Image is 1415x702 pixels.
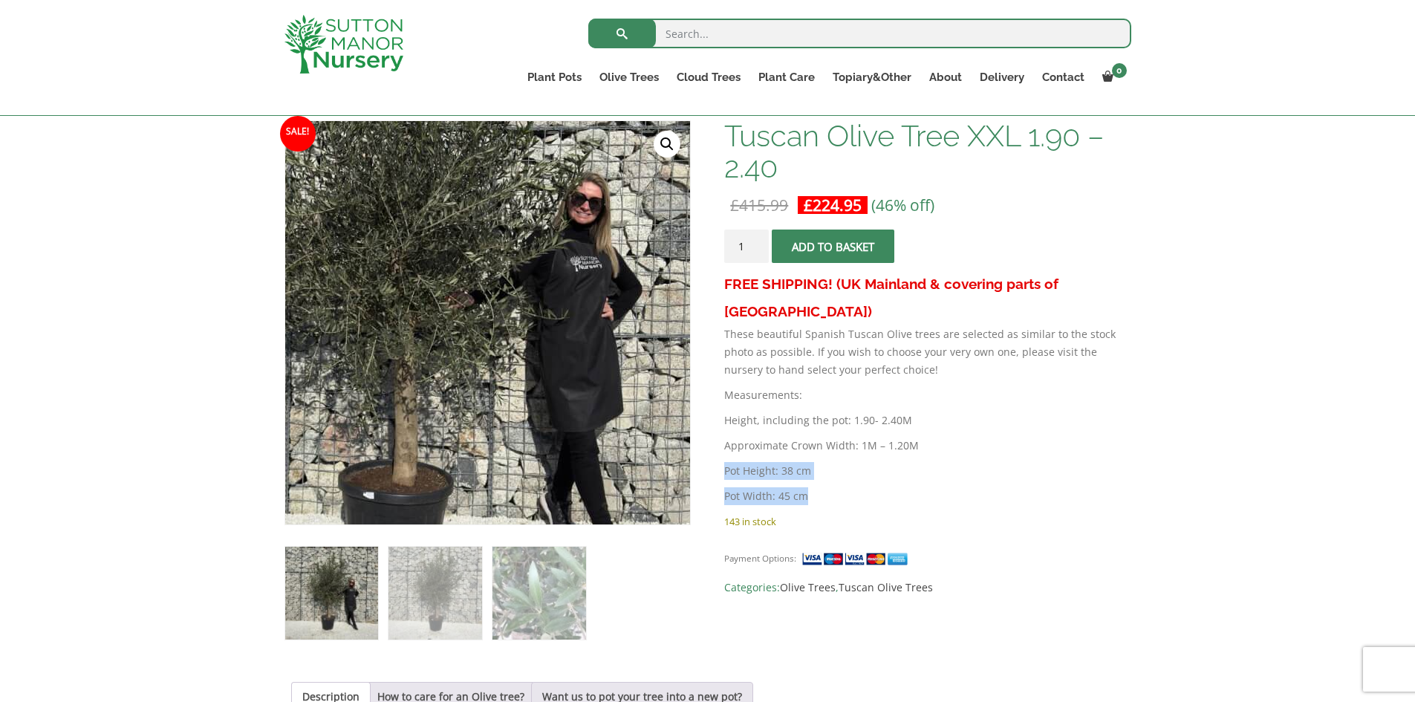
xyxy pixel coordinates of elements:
[724,120,1131,183] h1: Tuscan Olive Tree XXL 1.90 – 2.40
[871,195,934,215] span: (46% off)
[724,462,1131,480] p: Pot Height: 38 cm
[284,15,403,74] img: logo
[1112,63,1127,78] span: 0
[724,513,1131,530] p: 143 in stock
[804,195,813,215] span: £
[920,67,971,88] a: About
[588,19,1131,48] input: Search...
[724,437,1131,455] p: Approximate Crown Width: 1M – 1.20M
[724,412,1131,429] p: Height, including the pot: 1.90- 2.40M
[804,195,862,215] bdi: 224.95
[724,553,796,564] small: Payment Options:
[730,195,739,215] span: £
[724,579,1131,597] span: Categories: ,
[654,131,680,157] a: View full-screen image gallery
[724,386,1131,404] p: Measurements:
[724,270,1131,325] h3: FREE SHIPPING! (UK Mainland & covering parts of [GEOGRAPHIC_DATA])
[730,195,788,215] bdi: 415.99
[780,580,836,594] a: Olive Trees
[724,487,1131,505] p: Pot Width: 45 cm
[518,67,591,88] a: Plant Pots
[824,67,920,88] a: Topiary&Other
[668,67,749,88] a: Cloud Trees
[971,67,1033,88] a: Delivery
[1033,67,1093,88] a: Contact
[724,325,1131,379] p: These beautiful Spanish Tuscan Olive trees are selected as similar to the stock photo as possible...
[724,230,769,263] input: Product quantity
[388,547,481,640] img: Tuscan Olive Tree XXL 1.90 - 2.40 - Image 2
[1093,67,1131,88] a: 0
[772,230,894,263] button: Add to basket
[591,67,668,88] a: Olive Trees
[801,551,913,567] img: payment supported
[285,547,378,640] img: Tuscan Olive Tree XXL 1.90 - 2.40
[280,116,316,152] span: Sale!
[749,67,824,88] a: Plant Care
[492,547,585,640] img: Tuscan Olive Tree XXL 1.90 - 2.40 - Image 3
[839,580,933,594] a: Tuscan Olive Trees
